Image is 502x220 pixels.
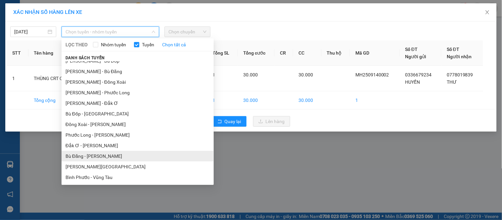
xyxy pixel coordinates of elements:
span: rollback [217,119,222,124]
li: [PERSON_NAME] - Phước Long [62,87,214,98]
td: 1 [207,91,238,110]
div: VP [PERSON_NAME] [6,6,59,22]
li: Phước Long - [PERSON_NAME] [62,130,214,140]
th: STT [7,40,28,66]
button: rollbackQuay lại [212,116,247,127]
span: Gửi: [6,6,16,13]
button: uploadLên hàng [253,116,290,127]
span: 0778019839 [447,72,473,77]
li: [PERSON_NAME] - Bù Đăng [62,66,214,77]
th: Thu hộ [322,40,350,66]
td: 30.000 [238,91,275,110]
li: [PERSON_NAME][GEOGRAPHIC_DATA] [62,161,214,172]
input: 14/09/2025 [14,28,46,35]
span: HUYỀN [405,79,420,85]
li: Bù Đăng - [PERSON_NAME] [62,151,214,161]
span: Số ĐT [447,47,459,52]
span: MH2509140002 [355,72,389,77]
span: Tuyến [139,41,157,48]
th: CC [293,40,321,66]
th: Tổng cước [238,40,275,66]
th: Tổng SL [207,40,238,66]
div: HUYỀN [6,22,59,29]
span: Quay lại [225,118,241,125]
span: 30.000 [298,72,313,77]
li: [PERSON_NAME] - Đắk Ơ [62,98,214,109]
span: Người nhận [447,54,472,59]
td: THÙNG CRT CAM [28,66,80,91]
li: Bình Phước - Vũng Tàu [62,172,214,183]
span: Nhóm tuyến [98,41,129,48]
span: Chọn tuyến - nhóm tuyến [66,27,155,37]
span: LỌC THEO [66,41,88,48]
div: THƯ [63,22,108,29]
th: CR [275,40,293,66]
span: CC : [62,44,71,51]
span: Nhận: [63,6,79,13]
button: Close [478,3,497,22]
li: Bù Đốp - [GEOGRAPHIC_DATA] [62,109,214,119]
span: THƯ [447,79,457,85]
th: Mã GD [350,40,400,66]
li: Đắk Ơ - [PERSON_NAME] [62,140,214,151]
th: Tên hàng [28,40,80,66]
a: Chọn tất cả [162,41,186,48]
td: 1 [7,66,28,91]
span: 30.000 [243,72,258,77]
span: 0336679234 [405,72,432,77]
span: Danh sách tuyến [62,55,109,61]
td: Tổng cộng [28,91,80,110]
span: Người gửi [405,54,427,59]
td: 1 [350,91,400,110]
li: Đồng Xoài - [PERSON_NAME] [62,119,214,130]
span: down [152,30,156,34]
div: 30.000 [62,43,109,52]
span: close [485,10,490,15]
span: 1 [212,72,215,77]
div: VP Đồng Xoài [63,6,108,22]
td: 30.000 [293,91,321,110]
li: [PERSON_NAME] - Đồng Xoài [62,77,214,87]
span: Số ĐT [405,47,418,52]
span: Chọn chuyến [168,27,206,37]
span: XÁC NHẬN SỐ HÀNG LÊN XE [13,9,82,15]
